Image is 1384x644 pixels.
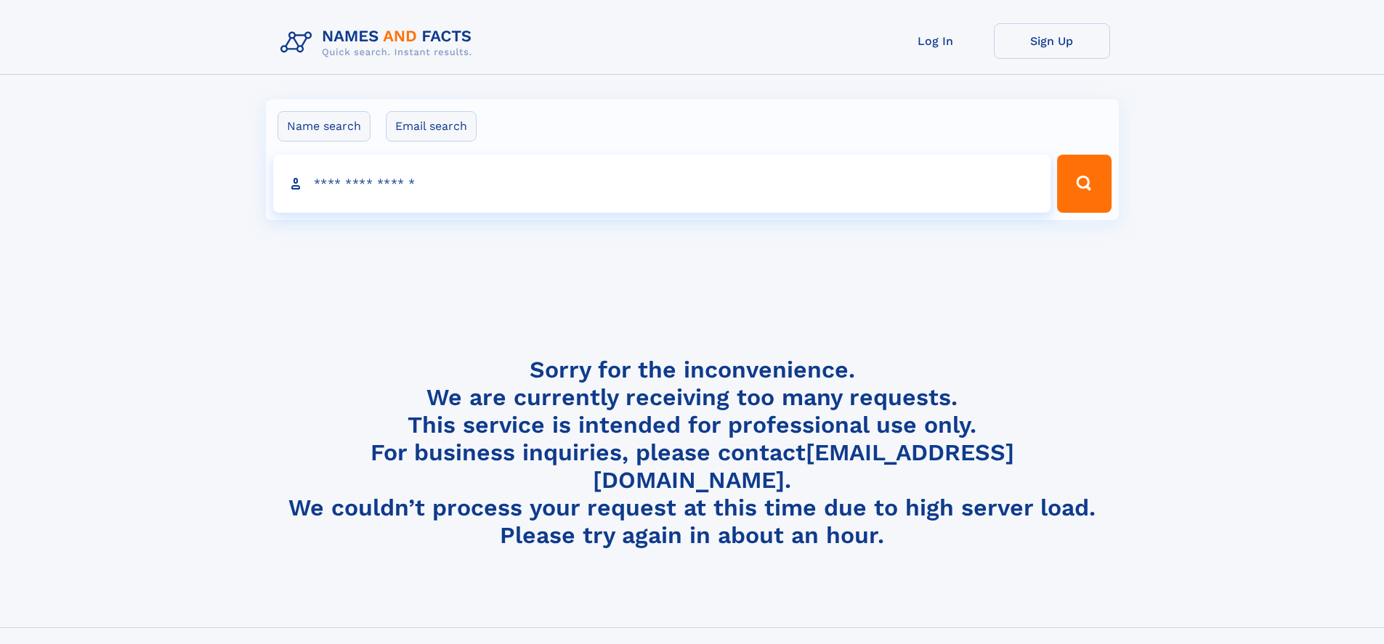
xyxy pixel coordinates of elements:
[1057,155,1111,213] button: Search Button
[994,23,1110,59] a: Sign Up
[278,111,371,142] label: Name search
[386,111,477,142] label: Email search
[275,23,484,62] img: Logo Names and Facts
[275,356,1110,550] h4: Sorry for the inconvenience. We are currently receiving too many requests. This service is intend...
[593,439,1014,494] a: [EMAIL_ADDRESS][DOMAIN_NAME]
[878,23,994,59] a: Log In
[273,155,1051,213] input: search input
